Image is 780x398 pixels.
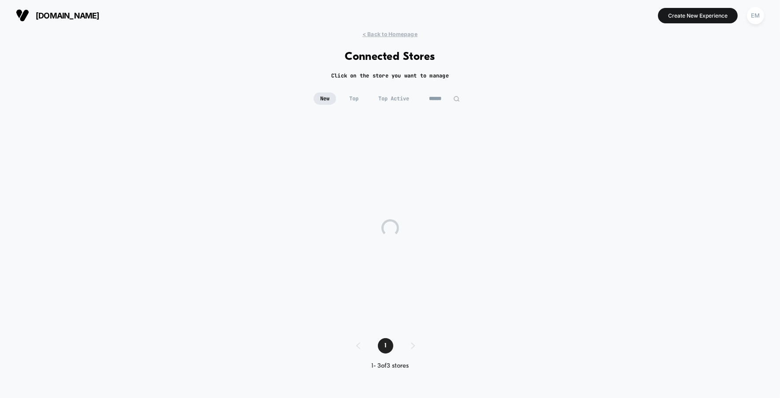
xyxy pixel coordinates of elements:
[747,7,764,24] div: EM
[314,92,336,105] span: New
[331,72,449,79] h2: Click on the store you want to manage
[36,11,100,20] span: [DOMAIN_NAME]
[13,8,102,22] button: [DOMAIN_NAME]
[453,96,460,102] img: edit
[744,7,767,25] button: EM
[345,51,435,63] h1: Connected Stores
[658,8,738,23] button: Create New Experience
[362,31,418,37] span: < Back to Homepage
[343,92,365,105] span: Top
[16,9,29,22] img: Visually logo
[372,92,416,105] span: Top Active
